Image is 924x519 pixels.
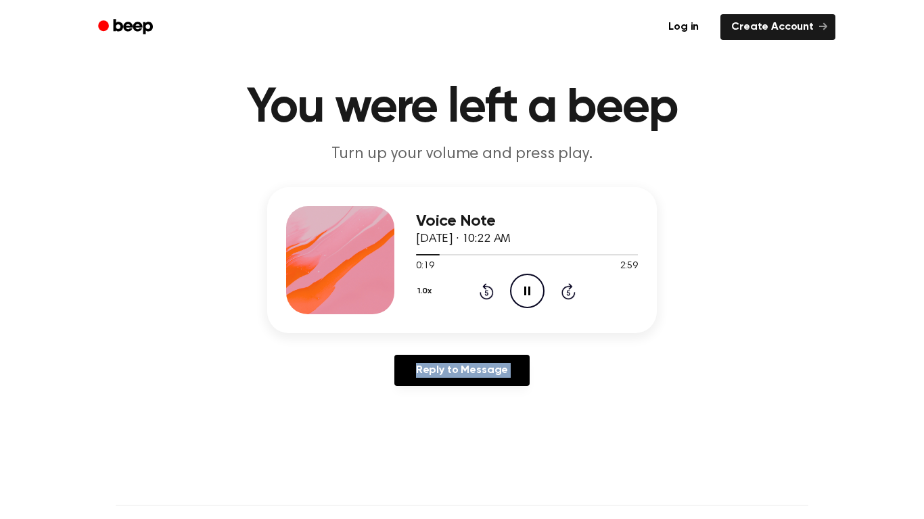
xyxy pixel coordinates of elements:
a: Log in [655,11,712,43]
h1: You were left a beep [116,84,808,132]
p: Turn up your volume and press play. [202,143,722,166]
span: 0:19 [416,259,434,274]
span: 2:59 [620,259,638,274]
a: Beep [89,14,165,41]
span: [DATE] · 10:22 AM [416,233,511,245]
a: Reply to Message [394,355,530,386]
h3: Voice Note [416,212,638,230]
a: Create Account [720,14,835,40]
button: 1.0x [416,280,436,303]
